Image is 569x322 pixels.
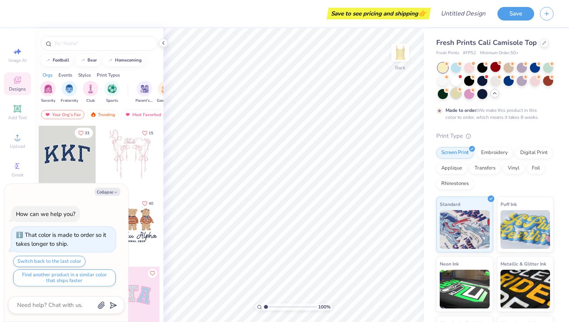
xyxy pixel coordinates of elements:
[500,210,550,249] img: Puff Ink
[80,58,86,63] img: trend_line.gif
[148,269,157,278] button: Like
[446,107,541,121] div: We make this product in this color to order, which means it takes 8 weeks.
[157,98,175,104] span: Game Day
[161,84,170,93] img: Game Day Image
[395,64,405,71] div: Back
[87,58,97,62] div: bear
[65,84,74,93] img: Fraternity Image
[41,98,55,104] span: Sorority
[500,270,550,308] img: Metallic & Glitter Ink
[53,58,69,62] div: football
[140,84,149,93] img: Parent's Weekend Image
[75,55,100,66] button: bear
[527,163,545,174] div: Foil
[104,81,120,104] div: filter for Sports
[329,8,429,19] div: Save to see pricing and shipping
[44,84,53,93] img: Sorority Image
[85,131,89,135] span: 33
[503,163,524,174] div: Vinyl
[86,98,95,104] span: Club
[13,256,86,267] button: Switch back to the last color
[90,112,96,117] img: trending.gif
[40,81,56,104] div: filter for Sorority
[16,210,75,218] div: How can we help you?
[75,128,93,138] button: Like
[115,58,142,62] div: homecoming
[83,81,98,104] div: filter for Club
[86,84,95,93] img: Club Image
[8,115,27,121] span: Add Text
[41,55,73,66] button: football
[94,188,120,196] button: Collapse
[440,200,460,208] span: Standard
[45,58,51,63] img: trend_line.gif
[106,98,118,104] span: Sports
[480,50,519,57] span: Minimum Order: 50 +
[87,110,119,119] div: Trending
[463,50,476,57] span: # FP52
[149,202,153,206] span: 40
[53,39,153,47] input: Try "Alpha"
[436,147,474,159] div: Screen Print
[58,72,72,79] div: Events
[10,143,25,149] span: Upload
[440,260,459,268] span: Neon Ink
[121,110,165,119] div: Most Favorited
[446,107,478,113] strong: Made to order:
[157,81,175,104] div: filter for Game Day
[418,9,427,18] span: 👉
[43,72,53,79] div: Orgs
[157,81,175,104] button: filter button
[45,112,51,117] img: most_fav.gif
[500,200,517,208] span: Puff Ink
[318,303,331,310] span: 100 %
[500,260,546,268] span: Metallic & Glitter Ink
[16,231,106,248] div: That color is made to order so it takes longer to ship.
[125,112,131,117] img: most_fav.gif
[9,86,26,92] span: Designs
[436,163,467,174] div: Applique
[435,6,492,21] input: Untitled Design
[41,110,84,119] div: Your Org's Fav
[61,98,78,104] span: Fraternity
[78,72,91,79] div: Styles
[83,81,98,104] button: filter button
[97,72,120,79] div: Print Types
[440,270,490,308] img: Neon Ink
[108,84,117,93] img: Sports Image
[107,58,113,63] img: trend_line.gif
[9,57,27,63] span: Image AI
[139,198,157,209] button: Like
[392,45,408,60] img: Back
[135,81,153,104] button: filter button
[139,128,157,138] button: Like
[104,81,120,104] button: filter button
[515,147,553,159] div: Digital Print
[149,131,153,135] span: 15
[12,172,24,178] span: Greek
[61,81,78,104] button: filter button
[436,132,554,140] div: Print Type
[436,178,474,190] div: Rhinestones
[476,147,513,159] div: Embroidery
[470,163,500,174] div: Transfers
[440,210,490,249] img: Standard
[436,38,537,47] span: Fresh Prints Cali Camisole Top
[61,81,78,104] div: filter for Fraternity
[40,81,56,104] button: filter button
[13,269,116,286] button: Find another product in a similar color that ships faster
[103,55,145,66] button: homecoming
[497,7,534,21] button: Save
[135,81,153,104] div: filter for Parent's Weekend
[436,50,459,57] span: Fresh Prints
[135,98,153,104] span: Parent's Weekend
